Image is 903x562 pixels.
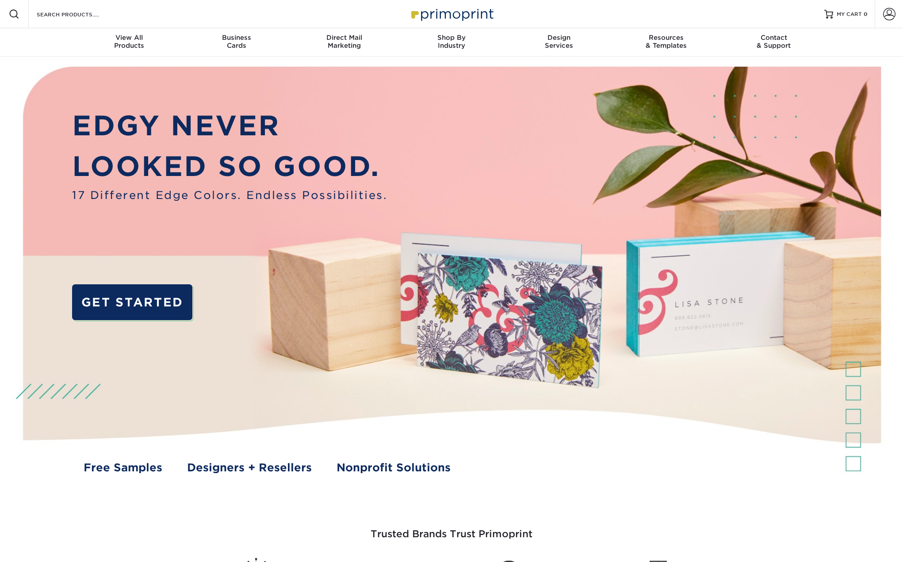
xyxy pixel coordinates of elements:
[291,34,398,50] div: Marketing
[183,34,291,42] span: Business
[612,34,720,50] div: & Templates
[407,4,496,23] img: Primoprint
[84,459,162,476] a: Free Samples
[837,11,862,18] span: MY CART
[183,28,291,57] a: BusinessCards
[291,28,398,57] a: Direct MailMarketing
[720,34,827,42] span: Contact
[398,34,505,50] div: Industry
[505,34,612,42] span: Design
[398,34,505,42] span: Shop By
[612,34,720,42] span: Resources
[720,28,827,57] a: Contact& Support
[76,34,183,42] span: View All
[864,11,868,17] span: 0
[72,106,387,146] p: EDGY NEVER
[72,284,192,320] a: GET STARTED
[183,34,291,50] div: Cards
[337,459,451,476] a: Nonprofit Solutions
[398,28,505,57] a: Shop ByIndustry
[505,28,612,57] a: DesignServices
[76,34,183,50] div: Products
[72,146,387,187] p: LOOKED SO GOOD.
[505,34,612,50] div: Services
[193,507,710,551] h3: Trusted Brands Trust Primoprint
[72,187,387,203] span: 17 Different Edge Colors. Endless Possibilities.
[36,9,122,19] input: SEARCH PRODUCTS.....
[720,34,827,50] div: & Support
[187,459,312,476] a: Designers + Resellers
[76,28,183,57] a: View AllProducts
[612,28,720,57] a: Resources& Templates
[291,34,398,42] span: Direct Mail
